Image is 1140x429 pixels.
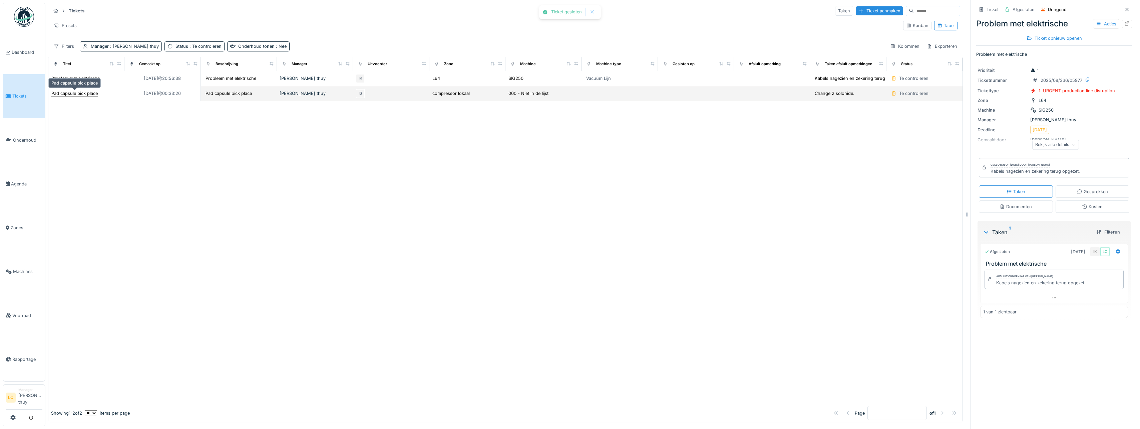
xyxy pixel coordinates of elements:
[596,61,621,67] div: Machine type
[11,181,42,187] span: Agenda
[835,6,853,16] div: Taken
[13,268,42,275] span: Machines
[1077,188,1108,195] div: Gesprekken
[1094,228,1123,237] div: Filteren
[206,75,256,82] div: Probleem met elektrische
[1013,6,1035,13] div: Afgesloten
[991,168,1080,174] div: Kabels nagezien en zekering terug opgezet.
[66,8,87,14] strong: Tickets
[1090,247,1100,256] div: IK
[3,206,45,250] a: Zones
[63,61,71,67] div: Titel
[12,312,42,319] span: Voorraad
[12,49,42,55] span: Dashboard
[1082,203,1103,210] div: Kosten
[18,387,42,392] div: Manager
[978,67,1028,74] div: Prioriteit
[144,75,181,82] div: [DATE] @ 20:56:38
[906,22,928,29] div: Kanban
[188,44,222,49] span: : Te controleren
[815,75,904,82] div: Kabels nagezien en zekering terug opgezet.
[444,61,453,67] div: Zone
[292,61,307,67] div: Manager
[48,78,101,88] div: Pad capsule pick place
[6,387,42,410] a: LC Manager[PERSON_NAME] thuy
[216,61,238,67] div: Beschrijving
[51,75,100,82] div: Problem met elektrische
[1039,88,1115,94] div: 1. URGENT production line disruption
[1039,107,1054,113] div: SIG250
[85,410,130,416] div: items per page
[996,274,1053,279] div: Afsluit opmerking van [PERSON_NAME]
[976,51,1132,57] p: Probleem met elektrische
[3,294,45,337] a: Voorraad
[432,75,440,82] div: L64
[1000,203,1032,210] div: Documenten
[3,337,45,381] a: Rapportage
[3,162,45,206] a: Agenda
[978,107,1028,113] div: Machine
[1009,228,1011,236] sup: 1
[275,44,287,49] span: : Nee
[11,225,42,231] span: Zones
[368,61,387,67] div: Uitvoerder
[815,90,854,97] div: Change 2 solonide.
[280,90,350,97] div: [PERSON_NAME] thuy
[899,75,928,82] div: Te controleren
[978,127,1028,133] div: Deadline
[825,61,872,67] div: Taken afsluit opmerkingen
[1093,19,1119,29] div: Acties
[51,21,80,30] div: Presets
[899,90,928,97] div: Te controleren
[356,89,365,98] div: IS
[144,90,181,97] div: [DATE] @ 00:33:26
[1007,188,1025,195] div: Taken
[356,74,365,83] div: IK
[856,6,903,15] div: Ticket aanmaken
[1024,34,1085,43] div: Ticket opnieuw openen
[3,250,45,293] a: Machines
[175,43,222,49] div: Status
[51,90,98,97] div: Pad capsule pick place
[6,393,16,403] li: LC
[1041,77,1082,84] div: 2025/08/336/05977
[987,6,999,13] div: Ticket
[924,41,960,51] div: Exporteren
[280,75,350,82] div: [PERSON_NAME] thuy
[855,410,865,416] div: Page
[12,93,42,99] span: Tickets
[13,137,42,143] span: Onderhoud
[508,75,523,82] div: SIG250
[206,90,252,97] div: Pad capsule pick place
[1071,249,1085,255] div: [DATE]
[238,43,287,49] div: Onderhoud tonen
[586,75,611,82] div: Vacuüm Lijn
[12,356,42,363] span: Rapportage
[3,118,45,162] a: Onderhoud
[3,30,45,74] a: Dashboard
[978,97,1028,104] div: Zone
[51,410,82,416] div: Showing 1 - 2 of 2
[551,9,582,15] div: Ticket gesloten
[937,22,955,29] div: Tabel
[901,61,912,67] div: Status
[673,61,695,67] div: Gesloten op
[983,228,1091,236] div: Taken
[929,410,936,416] strong: of 1
[985,249,1010,255] div: Afgesloten
[978,77,1028,84] div: Ticketnummer
[978,117,1131,123] div: [PERSON_NAME] thuy
[887,41,922,51] div: Kolommen
[3,74,45,118] a: Tickets
[996,280,1086,286] div: Kabels nagezien en zekering terug opgezet.
[1033,127,1047,133] div: [DATE]
[432,90,470,97] div: compressor lokaal
[1039,97,1046,104] div: L64
[18,387,42,408] li: [PERSON_NAME] thuy
[1100,247,1110,256] div: LC
[109,44,159,49] span: : [PERSON_NAME] thuy
[51,41,77,51] div: Filters
[991,163,1050,167] div: Gesloten op [DATE] door [PERSON_NAME]
[986,261,1125,267] h3: Problem met elektrische
[749,61,781,67] div: Afsluit opmerking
